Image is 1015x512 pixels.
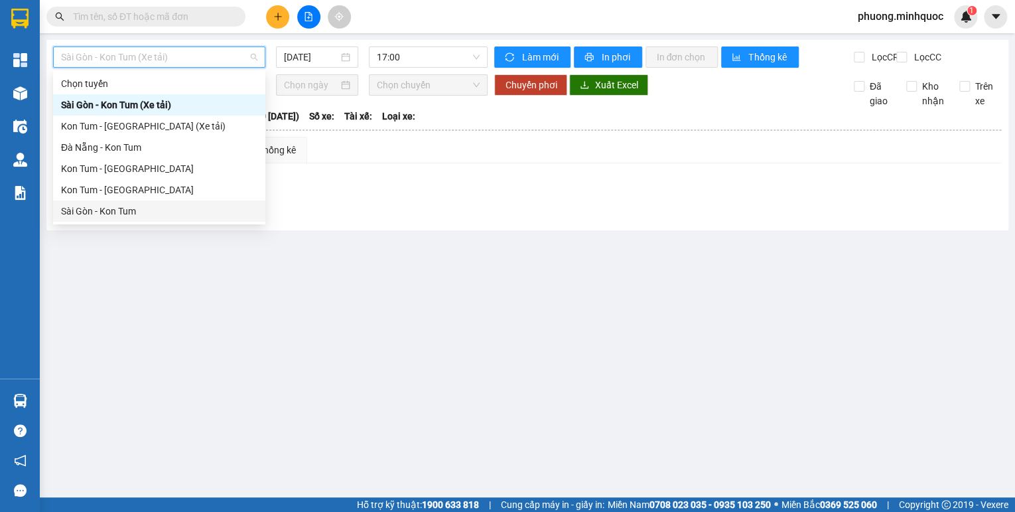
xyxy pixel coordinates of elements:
strong: 1900 633 818 [422,499,479,510]
span: Đã giao [864,79,896,108]
div: Đà Nẵng - Kon Tum [53,137,265,158]
span: 17:00 [377,47,480,67]
span: Tài xế: [344,109,372,124]
sup: 1 [967,6,977,15]
button: Chuyển phơi [494,74,567,96]
img: solution-icon [13,186,27,200]
input: Tìm tên, số ĐT hoặc mã đơn [73,9,230,24]
span: 1 [969,6,974,15]
div: Kon Tum - Sài Gòn (Xe tải) [53,116,265,137]
div: Chọn tuyến [53,73,265,94]
span: | [887,497,889,512]
span: file-add [304,12,313,21]
button: plus [266,5,289,29]
span: plus [273,12,283,21]
div: Đà Nẵng - Kon Tum [61,140,257,155]
span: printer [584,52,596,63]
span: phuong.minhquoc [847,8,954,25]
span: notification [14,454,27,467]
span: bar-chart [732,52,743,63]
img: logo-vxr [11,9,29,29]
div: Kon Tum - [GEOGRAPHIC_DATA] [61,183,257,197]
div: Chọn tuyến [61,76,257,91]
strong: 0369 525 060 [820,499,877,510]
div: Kon Tum - [GEOGRAPHIC_DATA] (Xe tải) [61,119,257,133]
input: Chọn ngày [284,78,338,92]
div: Sài Gòn - Kon Tum [61,204,257,218]
button: downloadXuất Excel [569,74,648,96]
span: Sài Gòn - Kon Tum (Xe tải) [61,47,257,67]
button: printerIn phơi [574,46,642,68]
span: aim [334,12,344,21]
img: icon-new-feature [960,11,972,23]
span: question-circle [14,424,27,437]
span: Trên xe [970,79,1002,108]
img: dashboard-icon [13,53,27,67]
input: 14/08/2025 [284,50,338,64]
span: Cung cấp máy in - giấy in: [501,497,604,512]
span: Lọc CC [909,50,943,64]
span: Số xe: [309,109,334,124]
span: Làm mới [521,50,560,64]
span: Chọn chuyến [377,75,480,95]
div: Kon Tum - [GEOGRAPHIC_DATA] [61,161,257,176]
button: file-add [297,5,320,29]
span: In phơi [601,50,632,64]
div: Sài Gòn - Kon Tum (Xe tải) [53,94,265,116]
span: Lọc CR [866,50,901,64]
img: warehouse-icon [13,86,27,100]
span: Miền Bắc [781,497,877,512]
strong: 0708 023 035 - 0935 103 250 [649,499,771,510]
button: caret-down [984,5,1007,29]
span: ⚪️ [774,502,778,507]
img: warehouse-icon [13,394,27,408]
div: Sài Gòn - Kon Tum (Xe tải) [61,98,257,112]
span: message [14,484,27,497]
span: Kho nhận [917,79,949,108]
button: aim [328,5,351,29]
div: Thống kê [258,143,296,157]
div: Kon Tum - Sài Gòn [53,179,265,201]
button: syncLàm mới [494,46,571,68]
span: | [489,497,491,512]
span: Miền Nam [608,497,771,512]
span: Loại xe: [382,109,415,124]
span: search [55,12,64,21]
span: sync [505,52,516,63]
span: Hỗ trợ kỹ thuật: [357,497,479,512]
img: warehouse-icon [13,120,27,133]
div: Sài Gòn - Kon Tum [53,201,265,222]
span: Thống kê [748,50,788,64]
span: caret-down [990,11,1002,23]
img: warehouse-icon [13,153,27,167]
span: copyright [941,500,951,509]
div: Kon Tum - Đà Nẵng [53,158,265,179]
button: bar-chartThống kê [721,46,799,68]
button: In đơn chọn [645,46,718,68]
